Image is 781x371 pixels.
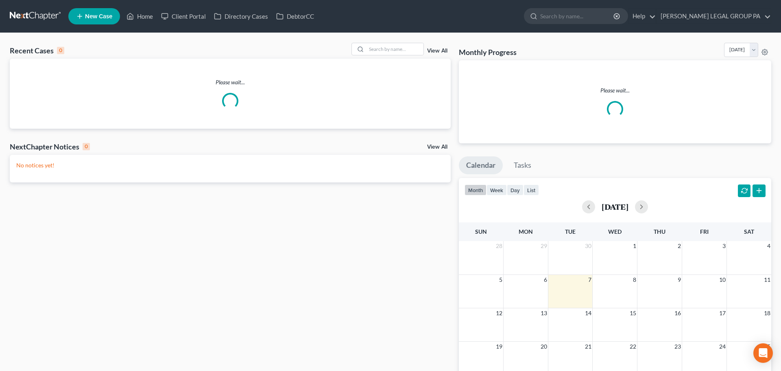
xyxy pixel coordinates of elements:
input: Search by name... [540,9,615,24]
div: NextChapter Notices [10,142,90,151]
span: 17 [718,308,726,318]
a: Calendar [459,156,503,174]
span: Sun [475,228,487,235]
span: 15 [629,308,637,318]
h3: Monthly Progress [459,47,517,57]
span: 3 [722,241,726,251]
a: Tasks [506,156,539,174]
button: list [524,184,539,195]
span: Sat [744,228,754,235]
p: No notices yet! [16,161,444,169]
span: 13 [540,308,548,318]
a: [PERSON_NAME] LEGAL GROUP PA [657,9,771,24]
div: 0 [57,47,64,54]
span: 2 [677,241,682,251]
span: New Case [85,13,112,20]
span: 18 [763,308,771,318]
span: 4 [766,241,771,251]
a: Directory Cases [210,9,272,24]
button: week [486,184,507,195]
div: 0 [83,143,90,150]
span: 1 [632,241,637,251]
span: 9 [677,275,682,285]
span: 20 [540,342,548,351]
input: Search by name... [367,43,423,55]
span: 12 [495,308,503,318]
span: 8 [632,275,637,285]
a: Help [628,9,656,24]
span: Fri [700,228,709,235]
div: Recent Cases [10,46,64,55]
span: 10 [718,275,726,285]
p: Please wait... [10,78,451,86]
span: 6 [543,275,548,285]
span: 30 [584,241,592,251]
h2: [DATE] [602,202,628,211]
div: Open Intercom Messenger [753,343,773,363]
span: 28 [495,241,503,251]
span: 24 [718,342,726,351]
span: Thu [654,228,665,235]
span: 11 [763,275,771,285]
span: 5 [498,275,503,285]
span: 7 [587,275,592,285]
span: 16 [674,308,682,318]
span: 23 [674,342,682,351]
a: View All [427,144,447,150]
a: Client Portal [157,9,210,24]
a: Home [122,9,157,24]
span: 22 [629,342,637,351]
span: Tue [565,228,576,235]
span: 29 [540,241,548,251]
span: 25 [763,342,771,351]
a: View All [427,48,447,54]
span: 14 [584,308,592,318]
span: Wed [608,228,622,235]
span: Mon [519,228,533,235]
a: DebtorCC [272,9,318,24]
span: 19 [495,342,503,351]
span: 21 [584,342,592,351]
button: day [507,184,524,195]
p: Please wait... [465,86,765,94]
button: month [465,184,486,195]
